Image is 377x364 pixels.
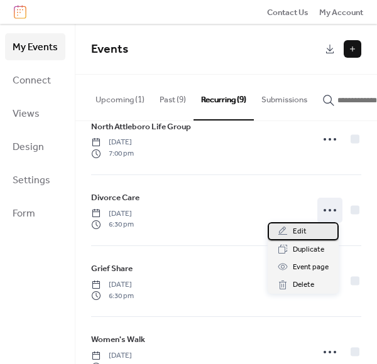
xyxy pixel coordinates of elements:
a: Design [5,133,65,160]
img: logo [14,5,26,19]
span: [DATE] [91,279,134,291]
span: 7:00 pm [91,148,134,159]
span: Duplicate [293,244,324,256]
a: Contact Us [267,6,309,18]
span: Divorce Care [91,191,139,204]
span: [DATE] [91,208,134,220]
a: Settings [5,166,65,193]
span: Contact Us [267,6,309,19]
span: Connect [13,71,51,90]
button: Submissions [254,75,315,119]
span: Form [13,204,35,223]
span: [DATE] [91,137,134,148]
span: Events [91,38,128,61]
span: My Account [319,6,363,19]
a: Form [5,200,65,227]
button: Past (9) [152,75,194,119]
button: Recurring (9) [194,75,254,120]
span: 6:30 pm [91,219,134,230]
a: My Events [5,33,65,60]
span: 6:30 pm [91,291,134,302]
span: Views [13,104,40,124]
span: North Attleboro Life Group [91,120,191,133]
span: [DATE] [91,350,138,361]
a: Grief Share [91,262,133,276]
button: Upcoming (1) [88,75,152,119]
a: Women's Walk [91,333,145,346]
span: Settings [13,171,50,190]
a: North Attleboro Life Group [91,120,191,134]
span: Event page [293,261,329,274]
a: Views [5,100,65,127]
span: My Events [13,38,58,57]
span: Design [13,137,44,157]
span: Delete [293,279,314,291]
a: Divorce Care [91,191,139,205]
a: My Account [319,6,363,18]
span: Edit [293,225,307,238]
a: Connect [5,67,65,94]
